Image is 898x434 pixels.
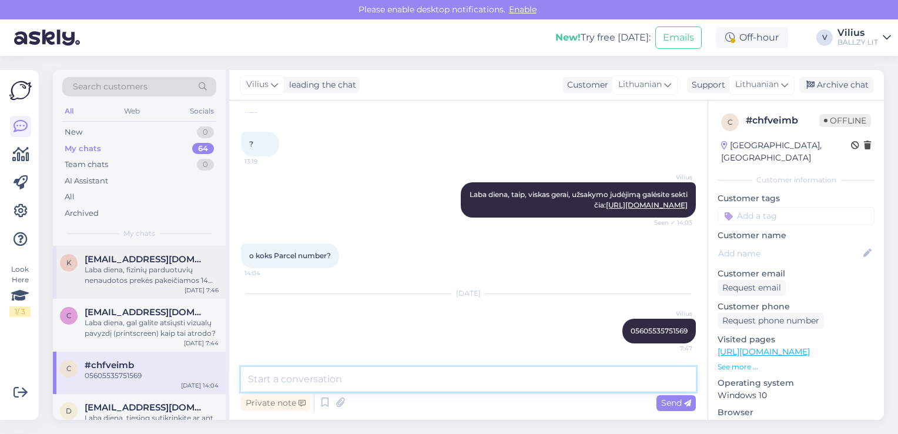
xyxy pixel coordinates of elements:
[85,307,207,318] span: chilly.lek@gmail.com
[648,173,692,182] span: Vilius
[631,326,688,335] span: 05605535751569
[470,190,689,209] span: Laba diena, taip, viskas gerai, užsakymo judėjimą galėsite sekti čia:
[66,258,72,267] span: k
[718,377,874,389] p: Operating system
[718,389,874,402] p: Windows 10
[718,175,874,185] div: Customer information
[718,346,810,357] a: [URL][DOMAIN_NAME]
[718,419,874,431] p: Firefox 141.0
[9,306,31,317] div: 1 / 3
[244,269,289,278] span: 14:04
[85,265,219,286] div: Laba diena, fizinių parduotuvių nenaudotos prekės pakeičiamos 14 dienų laikotarpyje, o internetin...
[85,370,219,381] div: 05605535751569
[197,126,214,138] div: 0
[244,157,289,166] span: 13:19
[9,264,31,317] div: Look Here
[246,78,269,91] span: Vilius
[181,381,219,390] div: [DATE] 14:04
[241,395,310,411] div: Private note
[249,139,253,148] span: ?
[687,79,725,91] div: Support
[197,159,214,171] div: 0
[123,228,155,239] span: My chats
[819,114,871,127] span: Offline
[718,362,874,372] p: See more ...
[62,104,76,119] div: All
[66,406,72,415] span: d
[735,78,779,91] span: Lithuanian
[746,113,819,128] div: # chfveimb
[65,126,82,138] div: New
[648,344,692,353] span: 7:47
[837,28,891,47] a: ViliusBALLZY LIT
[837,38,878,47] div: BALLZY LIT
[718,207,874,225] input: Add a tag
[85,402,207,413] span: dalius199411@gmail.com
[9,79,32,102] img: Askly Logo
[718,333,874,346] p: Visited pages
[816,29,833,46] div: V
[85,318,219,339] div: Laba diena, gal galite atsiųsti vizualų pavyzdį (printscreen) kaip tai atrodo?
[192,143,214,155] div: 64
[799,77,873,93] div: Archive chat
[85,413,219,434] div: Laba diena, tiesiog sutikrinkite ar ant liežuvėlių esantys unikalūs kodai identiški. O daugiau, j...
[65,143,101,155] div: My chats
[555,32,581,43] b: New!
[122,104,142,119] div: Web
[185,286,219,295] div: [DATE] 7:46
[284,79,356,91] div: leading the chat
[718,301,874,313] p: Customer phone
[618,78,662,91] span: Lithuanian
[65,191,75,203] div: All
[718,192,874,205] p: Customer tags
[65,175,108,187] div: AI Assistant
[505,4,540,15] span: Enable
[241,288,696,299] div: [DATE]
[65,159,108,171] div: Team chats
[718,313,824,329] div: Request phone number
[728,118,733,126] span: c
[85,254,207,265] span: kristinalap14@gmail.com
[184,339,219,348] div: [DATE] 7:44
[837,28,878,38] div: Vilius
[718,247,861,260] input: Add name
[562,79,608,91] div: Customer
[66,311,72,320] span: c
[661,398,691,408] span: Send
[718,280,786,296] div: Request email
[718,268,874,280] p: Customer email
[721,139,851,164] div: [GEOGRAPHIC_DATA], [GEOGRAPHIC_DATA]
[718,229,874,242] p: Customer name
[85,360,134,370] span: #chfveimb
[187,104,216,119] div: Socials
[606,201,688,209] a: [URL][DOMAIN_NAME]
[655,26,702,49] button: Emails
[65,208,99,219] div: Archived
[66,364,72,373] span: c
[648,309,692,318] span: Vilius
[716,27,788,48] div: Off-hour
[555,31,651,45] div: Try free [DATE]:
[718,406,874,419] p: Browser
[648,218,692,227] span: Seen ✓ 14:03
[249,251,331,260] span: o koks Parcel number?
[73,81,148,93] span: Search customers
